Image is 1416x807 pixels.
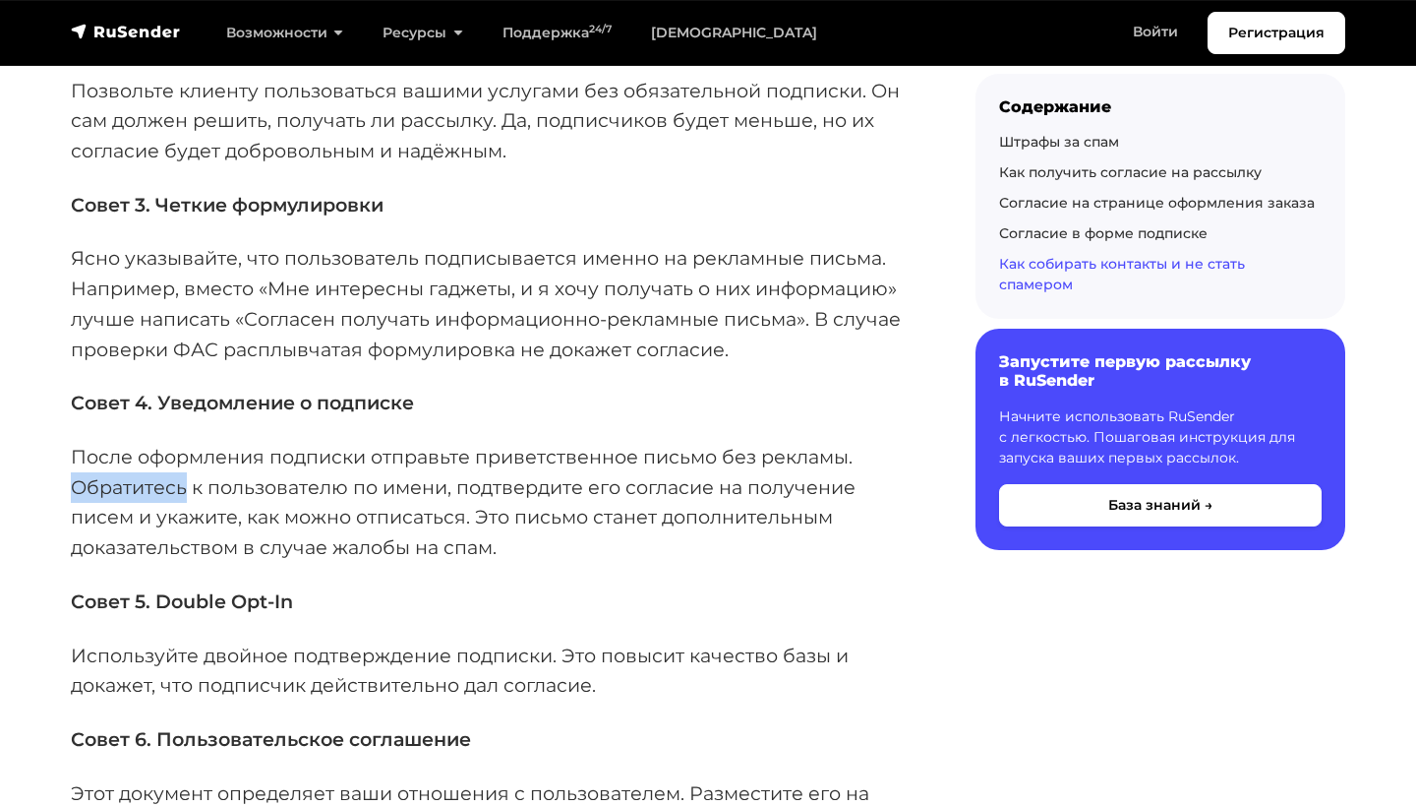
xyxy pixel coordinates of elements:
a: [DEMOGRAPHIC_DATA] [631,13,837,53]
a: Согласие в форме подписке [999,224,1208,242]
div: Содержание [999,97,1322,116]
p: Начните использовать RuSender с легкостью. Пошаговая инструкция для запуска ваших первых рассылок. [999,406,1322,468]
a: Регистрация [1208,12,1345,54]
p: Ясно указывайте, что пользователь подписывается именно на рекламные письма. Например, вместо «Мне... [71,243,913,364]
a: Поддержка24/7 [483,13,631,53]
a: Согласие на странице оформления заказа [999,194,1315,212]
p: Позвольте клиенту пользоваться вашими услугами без обязательной подписки. Он сам должен решить, п... [71,76,913,166]
a: Запустите первую рассылку в RuSender Начните использовать RuSender с легкостью. Пошаговая инструк... [975,329,1345,549]
p: После оформления подписки отправьте приветственное письмо без рекламы. Обратитесь к пользователю ... [71,442,913,563]
strong: Совет 5. Double Opt-In [71,590,293,613]
strong: Совет 6. Пользовательское соглашение [71,727,471,751]
strong: Совет 3. Четкие формулировки [71,193,383,217]
a: Штрафы за спам [999,133,1119,151]
img: RuSender [71,22,181,41]
sup: 24/7 [589,23,612,35]
p: Используйте двойное подтверждение подписки. Это повысит качество базы и докажет, что подписчик де... [71,641,913,701]
a: Войти [1113,12,1198,52]
strong: Совет 4. Уведомление о подписке [71,391,414,414]
h6: Запустите первую рассылку в RuSender [999,352,1322,390]
a: Как получить согласие на рассылку [999,163,1262,181]
button: База знаний → [999,484,1322,527]
a: Как собирать контакты и не стать спамером [999,255,1245,293]
a: Возможности [206,13,363,53]
a: Ресурсы [363,13,482,53]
